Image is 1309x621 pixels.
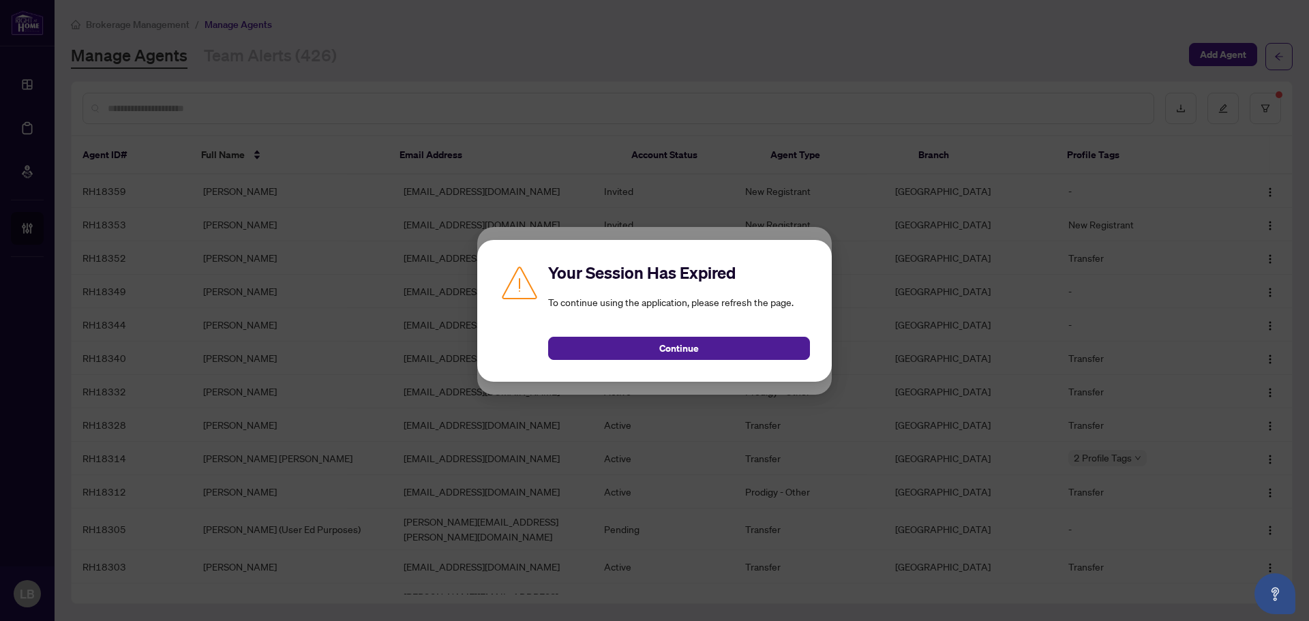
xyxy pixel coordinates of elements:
[548,262,810,360] div: To continue using the application, please refresh the page.
[548,262,810,284] h2: Your Session Has Expired
[499,262,540,303] img: Caution icon
[1254,573,1295,614] button: Open asap
[659,337,699,359] span: Continue
[548,337,810,360] button: Continue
